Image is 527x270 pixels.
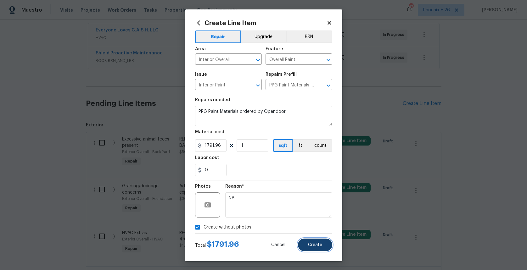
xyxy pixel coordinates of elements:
span: Create without photos [204,224,251,231]
h5: Photos [195,184,211,189]
button: count [309,139,332,152]
h5: Repairs needed [195,98,230,102]
h5: Material cost [195,130,225,134]
button: Open [254,56,262,64]
h5: Area [195,47,206,51]
button: Open [324,81,333,90]
h5: Reason* [225,184,244,189]
button: Cancel [261,239,295,251]
h5: Feature [266,47,283,51]
h5: Repairs Prefill [266,72,297,77]
h2: Create Line Item [195,19,327,26]
textarea: PPG Paint Materials ordered by Opendoor [195,106,332,126]
button: BRN [286,30,332,43]
div: Total [195,241,239,249]
button: Open [324,56,333,64]
button: sqft [273,139,293,152]
button: Create [298,239,332,251]
button: ft [293,139,309,152]
h5: Labor cost [195,156,219,160]
button: Open [254,81,262,90]
textarea: NA [225,192,332,218]
span: $ 1791.96 [207,240,239,248]
h5: Issue [195,72,207,77]
button: Repair [195,30,241,43]
button: Upgrade [241,30,286,43]
span: Create [308,243,322,247]
span: Cancel [271,243,285,247]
